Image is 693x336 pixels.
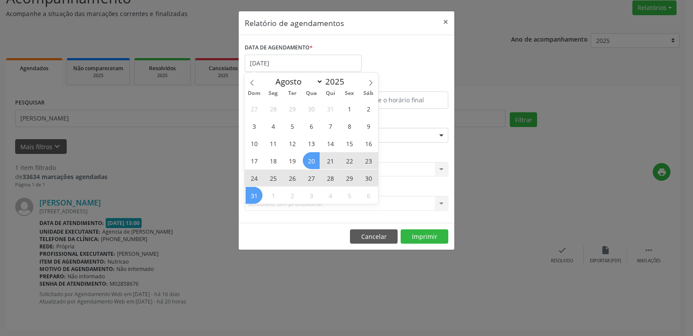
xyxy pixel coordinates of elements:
[340,91,359,96] span: Sex
[245,55,362,72] input: Selecione uma data ou intervalo
[303,170,320,186] span: Agosto 27, 2025
[302,91,321,96] span: Qua
[245,41,313,55] label: DATA DE AGENDAMENTO
[360,135,377,152] span: Agosto 16, 2025
[401,229,448,244] button: Imprimir
[322,152,339,169] span: Agosto 21, 2025
[350,229,398,244] button: Cancelar
[265,135,282,152] span: Agosto 11, 2025
[284,170,301,186] span: Agosto 26, 2025
[341,135,358,152] span: Agosto 15, 2025
[246,187,262,204] span: Agosto 31, 2025
[246,100,262,117] span: Julho 27, 2025
[322,117,339,134] span: Agosto 7, 2025
[303,100,320,117] span: Julho 30, 2025
[349,78,448,91] label: ATÉ
[303,152,320,169] span: Agosto 20, 2025
[265,117,282,134] span: Agosto 4, 2025
[265,100,282,117] span: Julho 28, 2025
[437,11,454,33] button: Close
[303,117,320,134] span: Agosto 6, 2025
[271,75,323,88] select: Month
[284,117,301,134] span: Agosto 5, 2025
[245,91,264,96] span: Dom
[284,152,301,169] span: Agosto 19, 2025
[349,91,448,109] input: Selecione o horário final
[341,152,358,169] span: Agosto 22, 2025
[265,152,282,169] span: Agosto 18, 2025
[303,187,320,204] span: Setembro 3, 2025
[265,187,282,204] span: Setembro 1, 2025
[360,187,377,204] span: Setembro 6, 2025
[265,170,282,186] span: Agosto 25, 2025
[246,135,262,152] span: Agosto 10, 2025
[246,152,262,169] span: Agosto 17, 2025
[360,152,377,169] span: Agosto 23, 2025
[303,135,320,152] span: Agosto 13, 2025
[323,76,352,87] input: Year
[341,100,358,117] span: Agosto 1, 2025
[322,170,339,186] span: Agosto 28, 2025
[360,170,377,186] span: Agosto 30, 2025
[322,135,339,152] span: Agosto 14, 2025
[341,117,358,134] span: Agosto 8, 2025
[322,187,339,204] span: Setembro 4, 2025
[284,135,301,152] span: Agosto 12, 2025
[284,100,301,117] span: Julho 29, 2025
[341,187,358,204] span: Setembro 5, 2025
[284,187,301,204] span: Setembro 2, 2025
[246,170,262,186] span: Agosto 24, 2025
[322,100,339,117] span: Julho 31, 2025
[245,17,344,29] h5: Relatório de agendamentos
[283,91,302,96] span: Ter
[359,91,378,96] span: Sáb
[360,100,377,117] span: Agosto 2, 2025
[341,170,358,186] span: Agosto 29, 2025
[246,117,262,134] span: Agosto 3, 2025
[264,91,283,96] span: Seg
[360,117,377,134] span: Agosto 9, 2025
[321,91,340,96] span: Qui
